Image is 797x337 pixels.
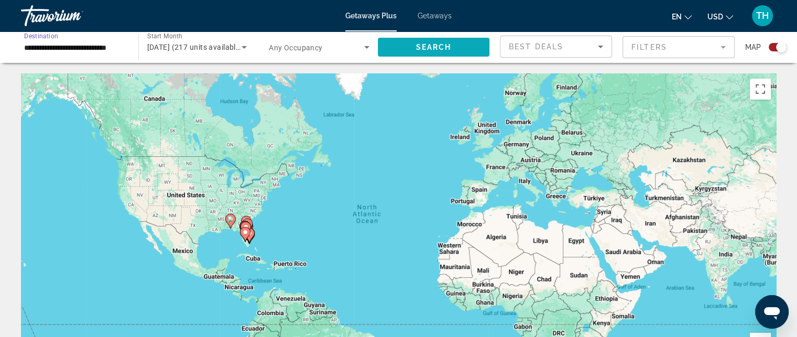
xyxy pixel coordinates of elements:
iframe: Button to launch messaging window [755,295,789,329]
a: Getaways Plus [345,12,397,20]
span: [DATE] (217 units available) [147,43,243,51]
span: Search [416,43,451,51]
span: Start Month [147,32,182,40]
button: Search [378,38,490,57]
button: Change language [672,9,692,24]
span: Destination [24,32,58,39]
button: Toggle fullscreen view [750,79,771,100]
button: User Menu [749,5,776,27]
span: USD [707,13,723,21]
span: Map [745,40,761,55]
a: Travorium [21,2,126,29]
button: Change currency [707,9,733,24]
button: Filter [623,36,735,59]
span: TH [756,10,769,21]
span: en [672,13,682,21]
a: Getaways [418,12,452,20]
mat-select: Sort by [509,40,603,53]
span: Best Deals [509,42,563,51]
span: Any Occupancy [269,44,323,52]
